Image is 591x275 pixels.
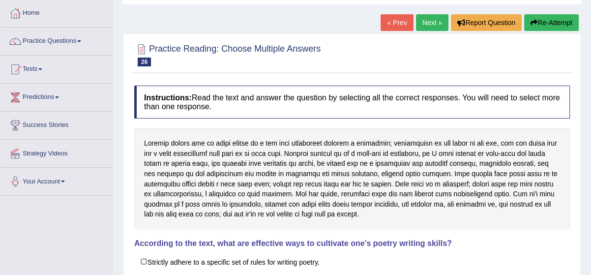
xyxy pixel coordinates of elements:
[0,112,113,136] a: Success Stories
[0,140,113,164] a: Strategy Videos
[134,128,570,229] div: Loremip dolors ame co adipi elitse do e tem inci utlaboreet dolorem a enimadmin; veniamquisn ex u...
[451,14,522,31] button: Report Question
[0,84,113,108] a: Predictions
[0,56,113,80] a: Tests
[134,253,570,271] label: Strictly adhere to a specific set of rules for writing poetry.
[0,168,113,192] a: Your Account
[0,28,113,52] a: Practice Questions
[524,14,579,31] button: Re-Attempt
[381,14,413,31] a: « Prev
[134,239,570,248] h4: According to the text, what are effective ways to cultivate one's poetry writing skills?
[416,14,448,31] a: Next »
[138,58,151,66] span: 26
[134,42,321,66] h2: Practice Reading: Choose Multiple Answers
[144,93,192,102] b: Instructions:
[134,86,570,119] h4: Read the text and answer the question by selecting all the correct responses. You will need to se...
